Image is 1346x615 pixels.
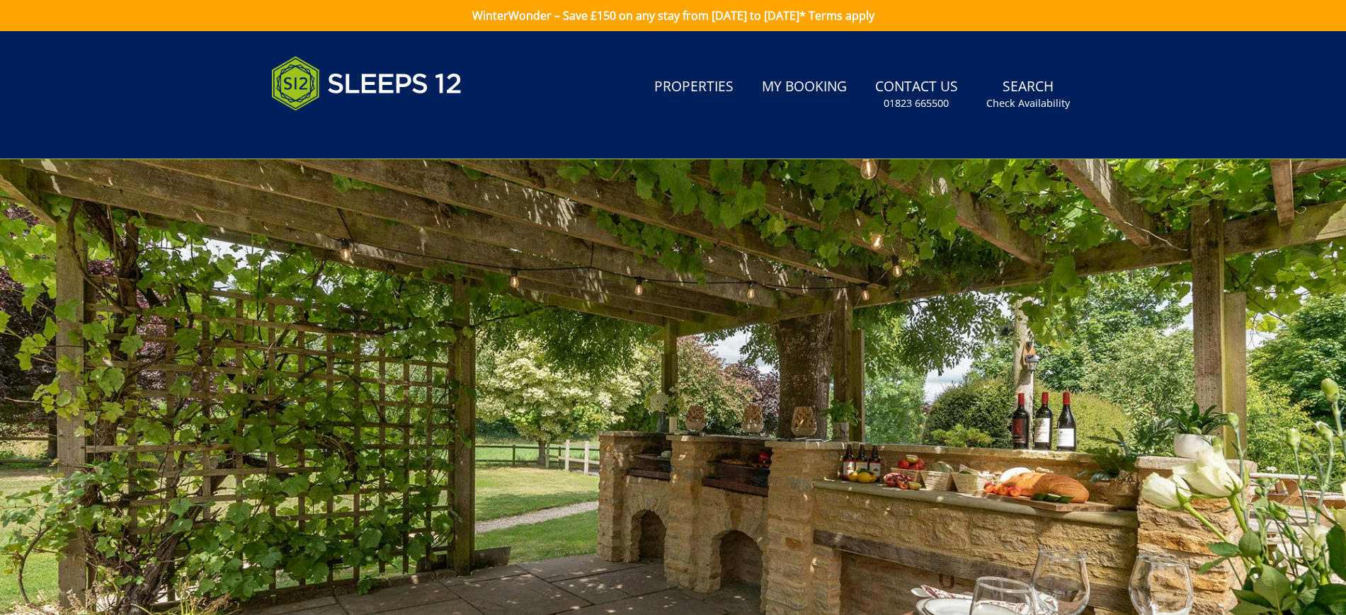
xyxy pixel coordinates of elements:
[884,96,949,110] small: 01823 665500
[264,127,413,139] iframe: Customer reviews powered by Trustpilot
[271,48,462,119] img: Sleeps 12
[649,71,739,103] a: Properties
[869,71,964,117] a: Contact Us01823 665500
[756,71,852,103] a: My Booking
[981,71,1076,117] a: SearchCheck Availability
[986,96,1070,110] small: Check Availability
